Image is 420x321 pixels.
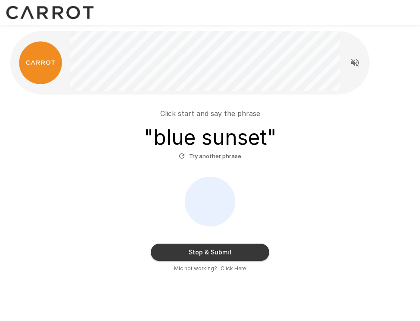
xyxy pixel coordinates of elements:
button: Try another phrase [177,150,243,163]
img: carrot_logo.png [19,41,62,84]
u: Click Here [221,265,246,272]
p: Click start and say the phrase [160,108,260,119]
button: Stop & Submit [151,244,269,261]
h3: " blue sunset " [144,125,277,150]
span: Mic not working? [174,264,217,273]
button: Read questions aloud [346,54,364,71]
